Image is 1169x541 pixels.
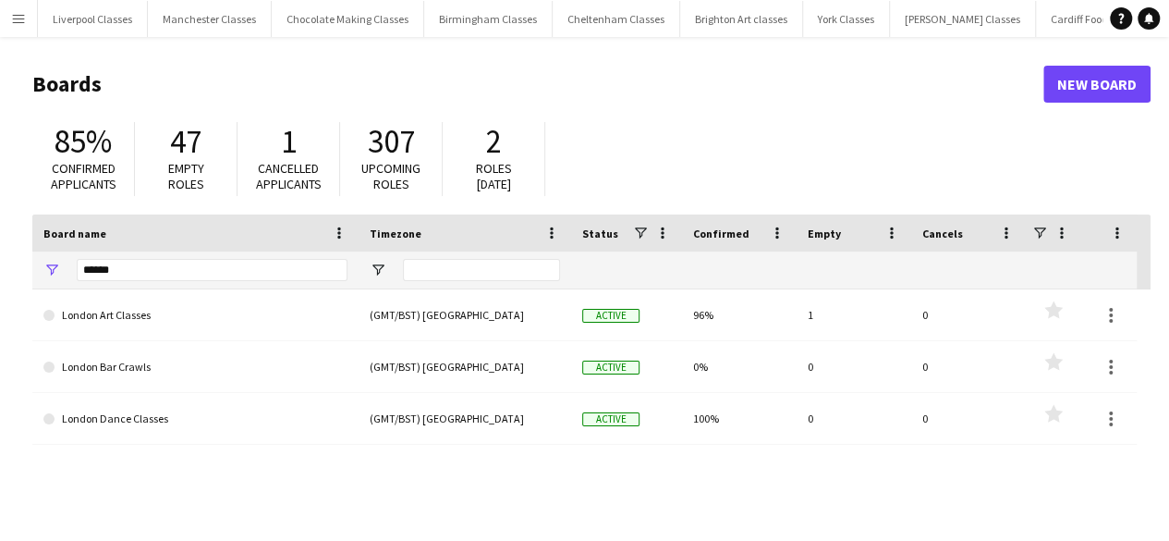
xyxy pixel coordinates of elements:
[170,121,201,162] span: 47
[148,1,272,37] button: Manchester Classes
[582,361,639,375] span: Active
[797,393,911,444] div: 0
[911,289,1026,340] div: 0
[424,1,553,37] button: Birmingham Classes
[682,341,797,392] div: 0%
[911,393,1026,444] div: 0
[272,1,424,37] button: Chocolate Making Classes
[370,262,386,278] button: Open Filter Menu
[281,121,297,162] span: 1
[803,1,890,37] button: York Classes
[922,227,963,240] span: Cancels
[43,227,106,240] span: Board name
[890,1,1036,37] button: [PERSON_NAME] Classes
[38,1,148,37] button: Liverpool Classes
[682,393,797,444] div: 100%
[43,341,347,393] a: London Bar Crawls
[43,262,60,278] button: Open Filter Menu
[32,70,1043,98] h1: Boards
[808,227,841,240] span: Empty
[1043,66,1151,103] a: New Board
[797,341,911,392] div: 0
[361,160,420,192] span: Upcoming roles
[476,160,512,192] span: Roles [DATE]
[43,393,347,445] a: London Dance Classes
[43,289,347,341] a: London Art Classes
[911,341,1026,392] div: 0
[256,160,322,192] span: Cancelled applicants
[797,289,911,340] div: 1
[582,309,639,323] span: Active
[582,412,639,426] span: Active
[693,227,749,240] span: Confirmed
[168,160,204,192] span: Empty roles
[359,341,571,392] div: (GMT/BST) [GEOGRAPHIC_DATA]
[680,1,803,37] button: Brighton Art classes
[403,259,560,281] input: Timezone Filter Input
[359,289,571,340] div: (GMT/BST) [GEOGRAPHIC_DATA]
[368,121,415,162] span: 307
[51,160,116,192] span: Confirmed applicants
[359,393,571,444] div: (GMT/BST) [GEOGRAPHIC_DATA]
[682,289,797,340] div: 96%
[77,259,347,281] input: Board name Filter Input
[486,121,502,162] span: 2
[553,1,680,37] button: Cheltenham Classes
[582,227,618,240] span: Status
[370,227,421,240] span: Timezone
[55,121,112,162] span: 85%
